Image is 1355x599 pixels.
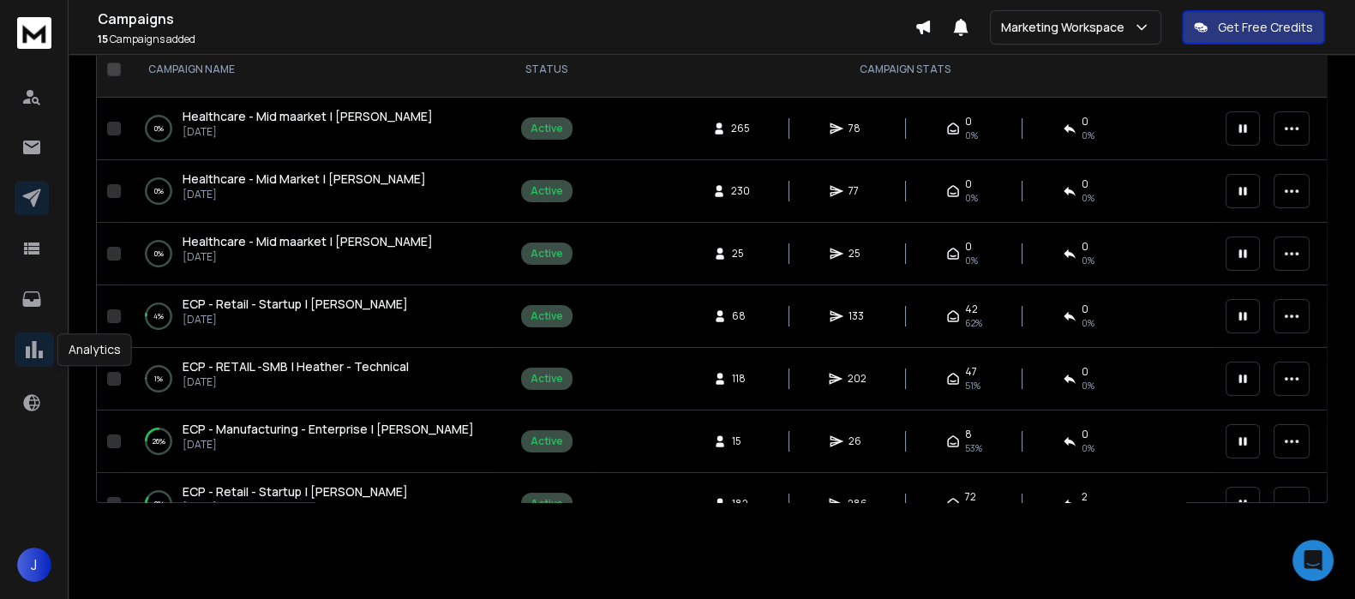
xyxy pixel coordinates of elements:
[183,250,433,264] p: [DATE]
[531,247,563,261] div: Active
[1082,191,1094,205] span: 0 %
[732,372,749,386] span: 118
[183,421,474,437] span: ECP - Manufacturing - Enterprise | [PERSON_NAME]
[965,316,982,330] span: 62 %
[183,125,433,139] p: [DATE]
[153,308,164,325] p: 4 %
[183,483,408,500] span: ECP - Retail - Startup | [PERSON_NAME]
[1082,240,1088,254] span: 0
[183,233,433,250] a: Healthcare - Mid maarket | [PERSON_NAME]
[732,309,749,323] span: 68
[183,108,433,124] span: Healthcare - Mid maarket | [PERSON_NAME]
[17,17,51,49] img: logo
[1082,428,1088,441] span: 0
[848,247,866,261] span: 25
[965,115,972,129] span: 0
[128,42,498,98] th: CAMPAIGN NAME
[154,495,164,512] p: 9 %
[1082,365,1088,379] span: 0
[154,120,164,137] p: 0 %
[965,365,977,379] span: 47
[731,122,750,135] span: 265
[183,375,409,389] p: [DATE]
[965,129,978,142] span: 0%
[848,184,866,198] span: 77
[531,309,563,323] div: Active
[183,171,426,187] span: Healthcare - Mid Market | [PERSON_NAME]
[1082,379,1094,392] span: 0 %
[1082,115,1088,129] span: 0
[531,372,563,386] div: Active
[153,433,165,450] p: 26 %
[965,191,978,205] span: 0%
[1082,441,1094,455] span: 0 %
[848,497,867,511] span: 286
[732,434,749,448] span: 15
[98,9,914,29] h1: Campaigns
[183,233,433,249] span: Healthcare - Mid maarket | [PERSON_NAME]
[1082,177,1088,191] span: 0
[732,247,749,261] span: 25
[1082,490,1088,504] span: 2
[965,490,976,504] span: 72
[128,473,498,536] td: 9%ECP - Retail - Startup | [PERSON_NAME][DATE]
[848,309,866,323] span: 133
[154,245,164,262] p: 0 %
[128,98,498,160] td: 0%Healthcare - Mid maarket | [PERSON_NAME][DATE]
[183,313,408,326] p: [DATE]
[1292,540,1334,581] div: Open Intercom Messenger
[531,497,563,511] div: Active
[128,285,498,348] td: 4%ECP - Retail - Startup | [PERSON_NAME][DATE]
[183,296,408,313] a: ECP - Retail - Startup | [PERSON_NAME]
[98,32,108,46] span: 15
[531,434,563,448] div: Active
[1218,19,1313,36] p: Get Free Credits
[1082,254,1094,267] span: 0 %
[128,160,498,223] td: 0%Healthcare - Mid Market | [PERSON_NAME][DATE]
[732,497,749,511] span: 182
[183,296,408,312] span: ECP - Retail - Startup | [PERSON_NAME]
[965,240,972,254] span: 0
[965,177,972,191] span: 0
[183,188,426,201] p: [DATE]
[98,33,914,46] p: Campaigns added
[1082,302,1088,316] span: 0
[848,122,866,135] span: 78
[183,171,426,188] a: Healthcare - Mid Market | [PERSON_NAME]
[731,184,750,198] span: 230
[848,434,866,448] span: 26
[965,379,980,392] span: 51 %
[498,42,595,98] th: STATUS
[183,500,408,514] p: [DATE]
[128,348,498,410] td: 1%ECP - RETAIL -SMB | Heather - Technical[DATE]
[17,548,51,582] button: J
[1182,10,1325,45] button: Get Free Credits
[183,483,408,500] a: ECP - Retail - Startup | [PERSON_NAME]
[965,428,972,441] span: 8
[128,410,498,473] td: 26%ECP - Manufacturing - Enterprise | [PERSON_NAME][DATE]
[183,438,474,452] p: [DATE]
[531,184,563,198] div: Active
[595,42,1215,98] th: CAMPAIGN STATS
[965,441,982,455] span: 53 %
[183,421,474,438] a: ECP - Manufacturing - Enterprise | [PERSON_NAME]
[848,372,866,386] span: 202
[128,223,498,285] td: 0%Healthcare - Mid maarket | [PERSON_NAME][DATE]
[183,108,433,125] a: Healthcare - Mid maarket | [PERSON_NAME]
[965,254,978,267] span: 0%
[57,333,132,366] div: Analytics
[1082,129,1094,142] span: 0 %
[965,302,978,316] span: 42
[154,183,164,200] p: 0 %
[1001,19,1131,36] p: Marketing Workspace
[1082,316,1094,330] span: 0 %
[183,358,409,375] a: ECP - RETAIL -SMB | Heather - Technical
[531,122,563,135] div: Active
[154,370,163,387] p: 1 %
